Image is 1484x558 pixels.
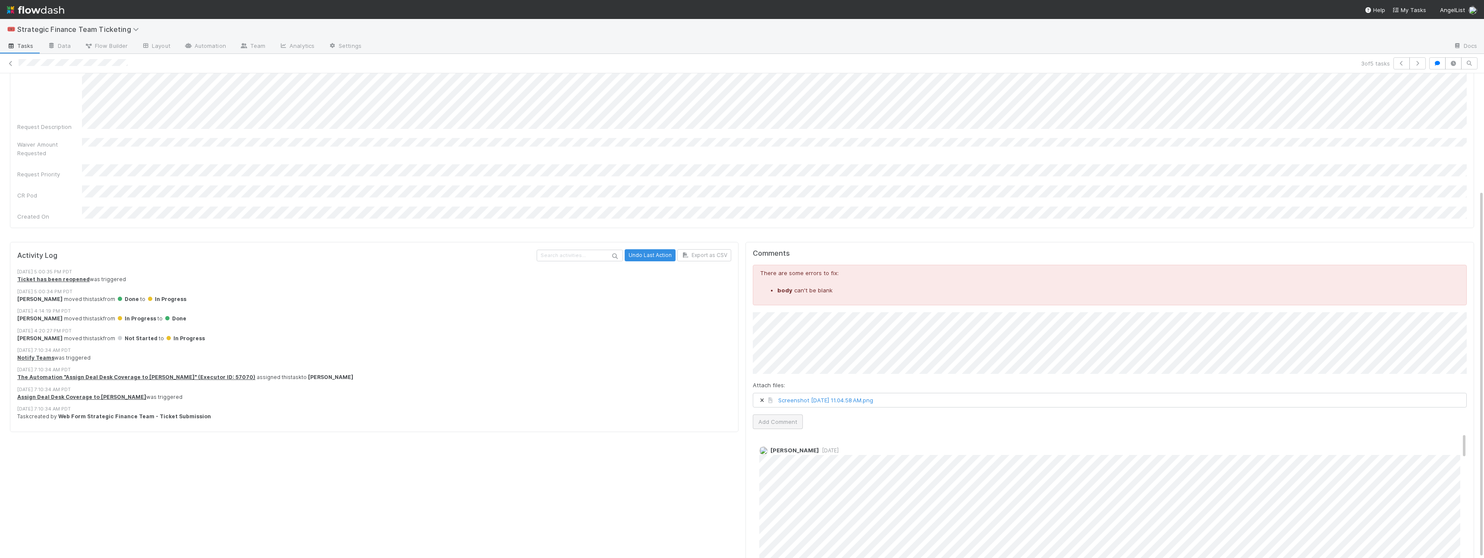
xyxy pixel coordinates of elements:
span: In Progress [116,315,156,322]
div: Task created by [17,413,731,420]
span: Not Started [116,335,157,342]
div: [DATE] 7:10:34 AM PDT [17,386,731,393]
span: In Progress [165,335,205,342]
div: Waiver Amount Requested [17,140,82,157]
a: My Tasks [1392,6,1426,14]
a: The Automation "Assign Deal Desk Coverage to [PERSON_NAME]" (Executor ID: 57070) [17,374,255,380]
a: Notify Teams [17,354,54,361]
span: [DATE] [819,447,839,454]
div: There are some errors to fix: [753,265,1467,305]
div: was triggered [17,393,731,401]
div: moved this task from to [17,335,731,342]
a: Layout [135,40,177,53]
span: Done [116,296,139,302]
div: was triggered [17,276,731,283]
div: Request Priority [17,170,82,179]
span: In Progress [147,296,186,302]
input: Search activities... [537,250,623,261]
a: Docs [1446,40,1484,53]
button: Add Comment [753,414,803,429]
h5: Activity Log [17,251,535,260]
button: Undo Last Action [625,249,676,261]
li: can't be blank [777,286,1459,295]
div: [DATE] 7:10:34 AM PDT [17,366,731,373]
div: [DATE] 5:00:34 PM PDT [17,288,731,295]
div: CR Pod [17,191,82,200]
img: logo-inverted-e16ddd16eac7371096b0.svg [7,3,64,17]
div: Created On [17,212,82,221]
span: 3 of 5 tasks [1361,59,1390,68]
span: Tasks [7,41,34,50]
label: Attach files: [753,381,785,389]
button: Export as CSV [677,249,731,261]
div: [DATE] 4:14:19 PM PDT [17,307,731,315]
span: Done [164,315,186,322]
strong: [PERSON_NAME] [308,374,353,380]
a: Flow Builder [78,40,135,53]
a: Settings [321,40,368,53]
span: AngelList [1440,6,1465,13]
a: Ticket has been reopened [17,276,90,282]
strong: [PERSON_NAME] [17,335,63,342]
div: was triggered [17,354,731,362]
strong: body [777,287,792,294]
span: [PERSON_NAME] [770,447,819,454]
a: Data [41,40,78,53]
span: 🎟️ [7,25,16,33]
a: Assign Deal Desk Coverage to [PERSON_NAME] [17,394,146,400]
div: moved this task from to [17,315,731,323]
img: avatar_aa4fbed5-f21b-48f3-8bdd-57047a9d59de.png [1468,6,1477,15]
strong: [PERSON_NAME] [17,296,63,302]
a: Automation [177,40,233,53]
a: Screenshot [DATE] 11.04.58 AM.png [778,397,873,404]
strong: [PERSON_NAME] [17,315,63,322]
span: Strategic Finance Team Ticketing [17,25,143,34]
h5: Comments [753,249,1467,258]
span: Flow Builder [85,41,128,50]
div: [DATE] 5:00:35 PM PDT [17,268,731,276]
strong: Web Form Strategic Finance Team - Ticket Submission [58,413,211,420]
div: [DATE] 7:10:34 AM PDT [17,347,731,354]
div: assigned this task to [17,373,731,381]
img: avatar_f2899df2-d2b9-483b-a052-ca3b1db2e5e2.png [759,446,768,455]
span: My Tasks [1392,6,1426,13]
a: Analytics [272,40,321,53]
div: Request Description [17,122,82,131]
a: Team [233,40,272,53]
div: Help [1365,6,1385,14]
div: [DATE] 4:20:27 PM PDT [17,327,731,335]
div: moved this task from to [17,295,731,303]
div: [DATE] 7:10:34 AM PDT [17,405,731,413]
